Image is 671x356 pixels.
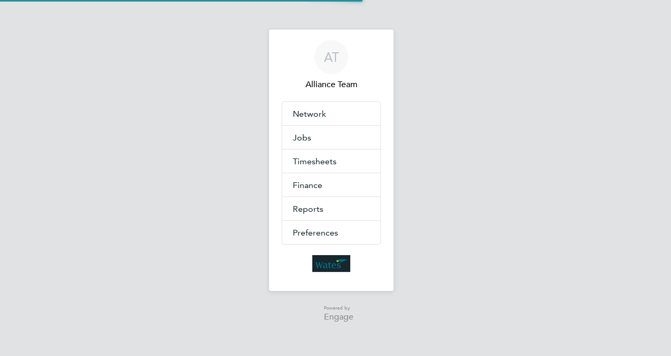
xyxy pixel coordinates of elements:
button: Finance [282,173,380,196]
span: Alliance Team [282,78,381,91]
span: Preferences [293,228,338,238]
span: Powered by [324,304,353,313]
span: Reports [293,204,323,214]
a: ATAlliance Team [282,40,381,91]
span: Jobs [293,133,311,143]
a: Powered byEngage [309,304,354,321]
span: Finance [293,180,322,190]
nav: Main navigation [269,30,394,291]
a: Go to home page [282,255,381,272]
span: Engage [324,313,353,322]
button: Reports [282,197,380,220]
button: Timesheets [282,149,380,173]
button: Network [282,102,380,125]
span: Network [293,109,326,119]
span: Timesheets [293,156,337,166]
img: wates-logo-retina.png [312,255,350,272]
span: AT [324,50,339,64]
button: Preferences [282,221,380,244]
button: Jobs [282,126,380,149]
